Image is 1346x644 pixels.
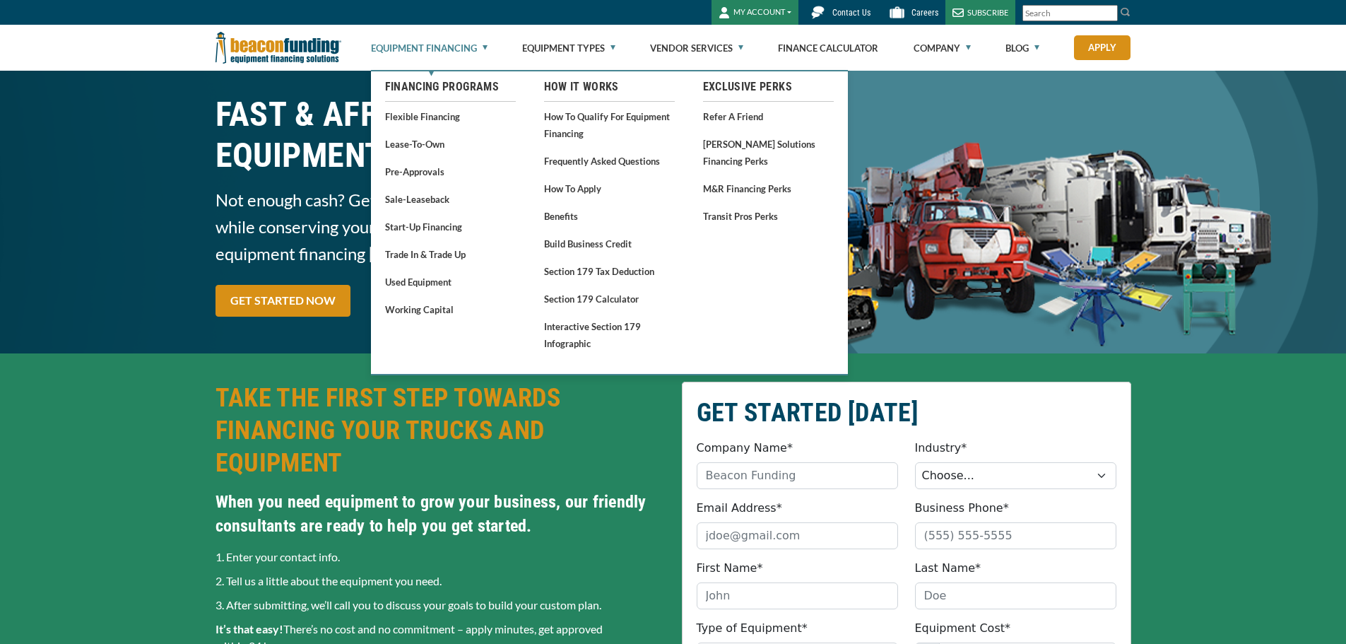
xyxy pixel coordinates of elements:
a: Pre-approvals [385,163,516,180]
img: Beacon Funding Corporation logo [216,25,341,71]
p: 2. Tell us a little about the equipment you need. [216,573,665,590]
label: Email Address* [697,500,782,517]
a: Lease-To-Own [385,135,516,153]
span: Not enough cash? Get the trucks and equipment you need while conserving your cash! Opt for fast, ... [216,187,665,267]
a: Clear search text [1103,8,1114,19]
label: Business Phone* [915,500,1009,517]
a: Section 179 Tax Deduction [544,262,675,280]
a: How It Works [544,78,675,95]
a: Benefits [544,207,675,225]
input: John [697,582,898,609]
a: Refer a Friend [703,107,834,125]
span: Contact Us [832,8,870,18]
label: Last Name* [915,560,981,577]
input: jdoe@gmail.com [697,522,898,549]
a: How to Apply [544,180,675,197]
input: Search [1022,5,1118,21]
a: Equipment Financing [371,25,488,71]
label: Industry* [915,440,967,457]
a: Transit Pros Perks [703,207,834,225]
a: M&R Financing Perks [703,180,834,197]
a: How to Qualify for Equipment Financing [544,107,675,142]
a: Build Business Credit [544,235,675,252]
h2: GET STARTED [DATE] [697,397,1116,429]
h1: FAST & AFFORDABLE TRUCK & [216,94,665,176]
a: Trade In & Trade Up [385,245,516,263]
a: Equipment Types [522,25,615,71]
a: Start-Up Financing [385,218,516,235]
span: EQUIPMENT FINANCING [216,135,665,176]
img: Search [1120,6,1131,18]
label: Equipment Cost* [915,620,1011,637]
label: Company Name* [697,440,793,457]
a: GET STARTED NOW [216,285,350,317]
a: Financing Programs [385,78,516,95]
span: Careers [911,8,938,18]
p: 3. After submitting, we’ll call you to discuss your goals to build your custom plan. [216,597,665,614]
a: Exclusive Perks [703,78,834,95]
input: Doe [915,582,1116,609]
a: Vendor Services [650,25,743,71]
a: Apply [1074,35,1130,60]
label: Type of Equipment* [697,620,808,637]
a: Blog [1005,25,1039,71]
a: Used Equipment [385,273,516,291]
a: [PERSON_NAME] Solutions Financing Perks [703,135,834,170]
a: Section 179 Calculator [544,290,675,308]
a: Flexible Financing [385,107,516,125]
a: Company [914,25,971,71]
input: (555) 555-5555 [915,522,1116,549]
h4: When you need equipment to grow your business, our friendly consultants are ready to help you get... [216,490,665,538]
a: Frequently Asked Questions [544,152,675,170]
h2: TAKE THE FIRST STEP TOWARDS FINANCING YOUR TRUCKS AND EQUIPMENT [216,382,665,479]
a: Working Capital [385,300,516,318]
p: 1. Enter your contact info. [216,549,665,566]
strong: It’s that easy! [216,622,283,636]
input: Beacon Funding [697,462,898,489]
a: Interactive Section 179 Infographic [544,317,675,352]
label: First Name* [697,560,763,577]
a: Sale-Leaseback [385,190,516,208]
a: Finance Calculator [778,25,878,71]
